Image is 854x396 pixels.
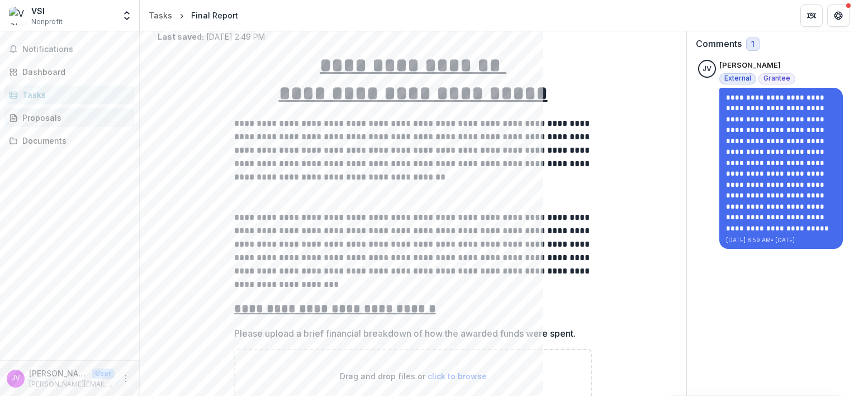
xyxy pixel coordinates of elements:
p: [DATE] 2:49 PM [158,31,265,43]
button: Get Help [827,4,850,27]
img: VSI [9,7,27,25]
button: More [119,372,132,385]
p: [PERSON_NAME] [719,60,781,71]
p: User [92,369,115,379]
div: Dashboard [22,66,126,78]
div: Tasks [149,10,172,21]
div: Documents [22,135,126,147]
div: Final Report [191,10,238,21]
p: [PERSON_NAME][EMAIL_ADDRESS][PERSON_NAME][DOMAIN_NAME] [29,379,115,389]
nav: breadcrumb [144,7,243,23]
button: Notifications [4,40,135,58]
span: Nonprofit [31,17,63,27]
a: Tasks [4,86,135,104]
p: Drag and drop files or [340,370,487,382]
a: Proposals [4,109,135,127]
p: [PERSON_NAME] [29,367,87,379]
p: Please upload a brief financial breakdown of how the awarded funds were spent. [234,327,576,340]
button: Partners [800,4,823,27]
span: Notifications [22,45,130,54]
span: click to browse [428,371,487,381]
strong: Last saved: [158,32,204,41]
div: Josh Vinton [703,65,711,73]
a: Dashboard [4,63,135,81]
div: Tasks [22,89,126,101]
span: Grantee [763,74,790,82]
button: Open entity switcher [119,4,135,27]
div: VSI [31,5,63,17]
span: 1 [751,40,755,49]
p: [DATE] 8:59 AM • [DATE] [726,236,836,244]
div: Proposals [22,112,126,124]
a: Documents [4,131,135,150]
h2: Comments [696,39,742,49]
a: Tasks [144,7,177,23]
span: External [724,74,751,82]
div: Josh Vinton [11,375,20,382]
